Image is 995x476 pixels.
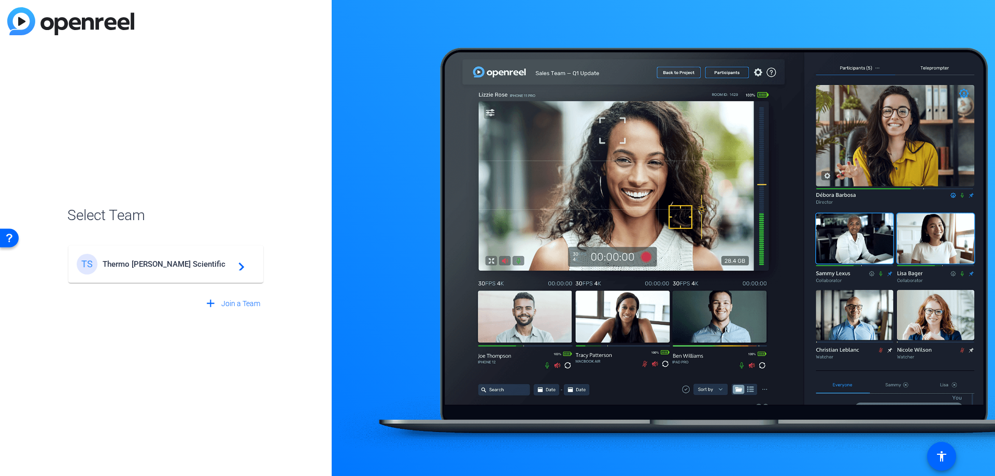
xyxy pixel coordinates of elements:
span: Thermo [PERSON_NAME] Scientific [103,259,232,269]
button: Join a Team [200,294,264,313]
span: Join a Team [221,298,260,309]
mat-icon: add [204,297,217,310]
mat-icon: accessibility [935,450,948,463]
span: Select Team [67,205,264,226]
img: blue-gradient.svg [7,7,134,35]
div: TS [77,254,97,275]
mat-icon: navigate_next [232,258,245,270]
